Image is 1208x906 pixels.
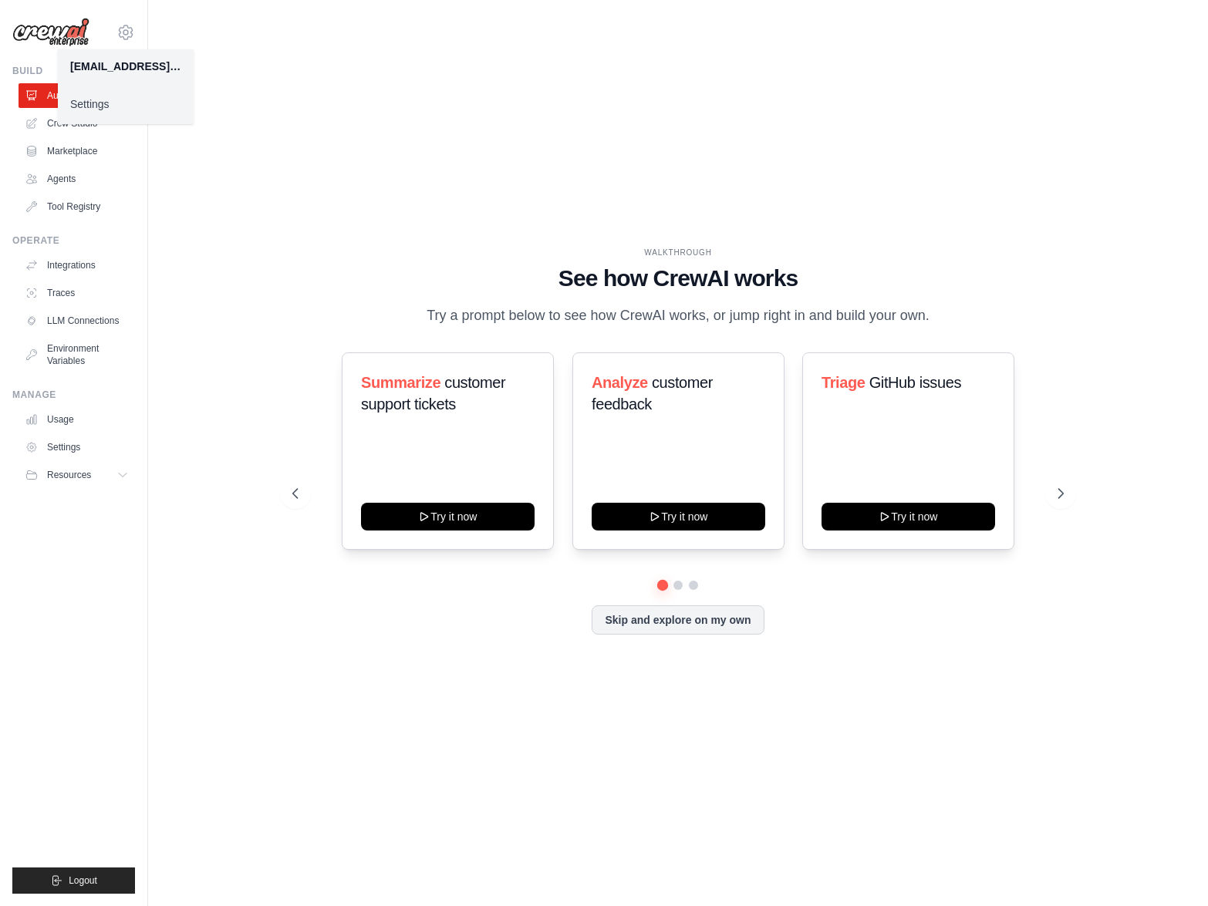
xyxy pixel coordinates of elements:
iframe: Chat Widget [1131,832,1208,906]
a: Agents [19,167,135,191]
span: GitHub issues [869,374,961,391]
a: Traces [19,281,135,305]
div: Operate [12,234,135,247]
a: Marketplace [19,139,135,163]
span: Triage [822,374,866,391]
a: Usage [19,407,135,432]
a: Crew Studio [19,111,135,136]
a: Integrations [19,253,135,278]
div: WALKTHROUGH [292,247,1064,258]
button: Try it now [361,503,535,530]
div: [EMAIL_ADDRESS][DOMAIN_NAME] [70,59,181,74]
a: Environment Variables [19,336,135,373]
div: Manage [12,389,135,401]
button: Try it now [822,503,995,530]
span: customer feedback [592,374,713,413]
a: Tool Registry [19,194,135,219]
a: Settings [58,90,194,118]
span: customer support tickets [361,374,505,413]
span: Logout [69,874,97,887]
h1: See how CrewAI works [292,264,1064,292]
a: Settings [19,435,135,460]
button: Try it now [592,503,765,530]
button: Resources [19,463,135,487]
div: Build [12,65,135,77]
button: Logout [12,867,135,894]
button: Skip and explore on my own [592,605,764,635]
img: Logo [12,18,89,47]
a: LLM Connections [19,308,135,333]
a: Automations [19,83,135,108]
span: Resources [47,469,91,481]
p: Try a prompt below to see how CrewAI works, or jump right in and build your own. [419,305,937,327]
span: Analyze [592,374,648,391]
span: Summarize [361,374,440,391]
